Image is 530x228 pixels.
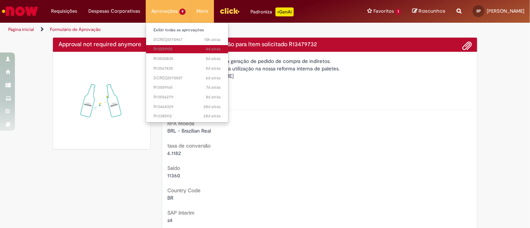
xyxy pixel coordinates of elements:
[6,23,348,37] ul: Trilhas de página
[146,83,228,92] a: Aberto R13559165 :
[206,94,221,100] time: 22/09/2025 16:32:58
[412,8,445,15] a: Rascunhos
[50,26,101,32] a: Formulário de Aprovação
[168,65,472,72] div: Aquisição de materiais para utilização na nossa reforma interna de paletes.
[168,209,195,216] b: SAP Interim
[154,104,221,110] span: R13464329
[154,66,221,72] span: R13567435
[154,85,221,91] span: R13559165
[168,127,211,134] span: BRL - Brazilian Real
[487,8,524,14] span: [PERSON_NAME]
[275,7,294,16] p: +GenAi
[154,56,221,62] span: R13550835
[168,172,180,179] span: 11360
[206,85,221,90] time: 23/09/2025 13:59:02
[146,93,228,101] a: Aberto R13556279 :
[168,72,472,82] div: [PERSON_NAME]
[168,142,211,149] b: taxa de conversão
[51,7,77,15] span: Requisições
[151,7,178,15] span: Aprovações
[146,45,228,53] a: Aberto R13559155 :
[204,37,221,42] span: 10h atrás
[154,75,221,81] span: DCREQ0170507
[197,7,208,15] span: More
[168,57,472,65] div: Chamado destinado para a geração de pedido de compra de indiretos.
[251,7,294,16] div: Padroniza
[206,56,221,61] span: 5d atrás
[204,37,221,42] time: 30/09/2025 04:10:35
[146,103,228,111] a: Aberto R13464329 :
[206,66,221,71] span: 5d atrás
[168,150,181,156] span: 6.1182
[204,113,221,119] span: 28d atrás
[8,26,34,32] a: Página inicial
[206,56,221,61] time: 25/09/2025 20:03:02
[1,4,39,19] img: ServiceNow
[146,74,228,82] a: Aberto DCREQ0170507 :
[146,112,228,120] a: Aberto R13380112 :
[206,94,221,100] span: 8d atrás
[206,66,221,71] time: 25/09/2025 15:40:18
[179,9,186,15] span: 9
[168,187,201,194] b: Country Code
[204,104,221,110] span: 28d atrás
[59,57,145,143] img: sucesso_1.gif
[168,120,195,127] b: RPA Moeda
[168,217,173,224] span: s4
[154,94,221,100] span: R13556279
[59,41,145,48] h4: Approval not required anymore
[154,113,221,119] span: R13380112
[395,9,401,15] span: 1
[206,75,221,81] span: 6d atrás
[204,104,221,110] time: 02/09/2025 17:24:21
[168,41,472,48] h4: Solicitação de aprovação para Item solicitado R13479732
[88,7,140,15] span: Despesas Corporativas
[146,26,228,34] a: Exibir todas as aprovações
[146,36,228,44] a: Aberto DCREQ0170967 :
[168,82,472,89] div: Quantidade 1
[220,5,240,16] img: click_logo_yellow_360x200.png
[154,37,221,43] span: DCREQ0170967
[476,9,481,13] span: SP
[206,85,221,90] span: 7d atrás
[204,113,221,119] time: 02/09/2025 17:10:01
[419,7,445,15] span: Rascunhos
[146,22,228,123] ul: Aprovações
[154,46,221,52] span: R13559155
[206,75,221,81] time: 24/09/2025 15:54:59
[168,194,174,201] span: BR
[146,64,228,73] a: Aberto R13567435 :
[373,7,394,15] span: Favoritos
[206,46,221,52] span: 4d atrás
[168,165,180,171] b: Saldo
[206,46,221,52] time: 27/09/2025 10:13:39
[146,55,228,63] a: Aberto R13550835 :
